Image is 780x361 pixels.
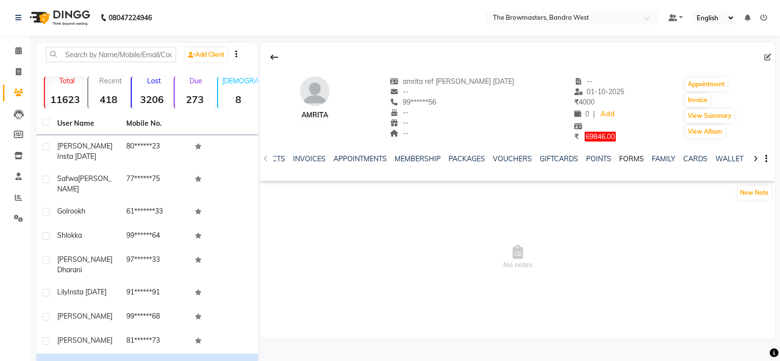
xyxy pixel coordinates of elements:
a: POINTS [586,154,611,163]
p: Lost [136,76,172,85]
span: | [593,109,595,119]
span: ₹ [574,98,579,107]
span: No notes [260,209,775,307]
span: Lily [57,288,68,296]
a: FORMS [619,154,644,163]
strong: 418 [88,93,129,106]
span: 4000 [574,98,594,107]
button: New Note [738,186,771,200]
a: Add [599,108,616,121]
span: Safwa [57,174,78,183]
b: 08047224946 [109,4,152,32]
span: 69846.00 [585,132,616,142]
span: [PERSON_NAME] [57,336,112,345]
a: VOUCHERS [493,154,532,163]
span: insta [DATE] [57,152,96,161]
img: avatar [300,76,330,106]
a: WALLET [715,154,743,163]
img: logo [25,4,93,32]
span: Insta [DATE] [68,288,107,296]
a: MEMBERSHIP [395,154,441,163]
span: [PERSON_NAME] [57,142,112,150]
span: -- [390,129,409,138]
span: -- [574,77,593,86]
span: -- [390,87,409,96]
button: Invoice [685,93,710,107]
strong: 11623 [45,93,85,106]
button: Appointment [685,77,727,91]
span: Dharani [57,265,82,274]
span: 01-10-2025 [574,87,625,96]
p: Total [49,76,85,85]
span: [PERSON_NAME] [57,312,112,321]
th: Mobile No. [120,112,189,135]
p: [DEMOGRAPHIC_DATA] [222,76,259,85]
a: APPOINTMENTS [334,154,387,163]
span: ₹ [574,132,579,141]
a: CARDS [683,154,707,163]
a: Add Client [186,48,227,62]
a: GIFTCARDS [540,154,578,163]
button: View Summary [685,109,734,123]
strong: 273 [175,93,215,106]
span: -- [390,108,409,117]
button: View Album [685,125,725,139]
div: amrita [300,110,330,120]
span: [PERSON_NAME] [57,255,112,264]
span: Golrookh [57,207,85,216]
a: FAMILY [652,154,675,163]
span: -- [390,118,409,127]
strong: 8 [218,93,259,106]
span: [PERSON_NAME] [57,174,111,193]
input: Search by Name/Mobile/Email/Code [46,47,176,62]
strong: 3206 [132,93,172,106]
span: Shlokka [57,231,82,240]
div: Back to Client [264,48,285,67]
span: 0 [574,109,589,118]
a: PACKAGES [448,154,485,163]
span: amrita ref [PERSON_NAME] [DATE] [390,77,514,86]
p: Recent [92,76,129,85]
p: Due [177,76,215,85]
th: User Name [51,112,120,135]
a: INVOICES [293,154,326,163]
